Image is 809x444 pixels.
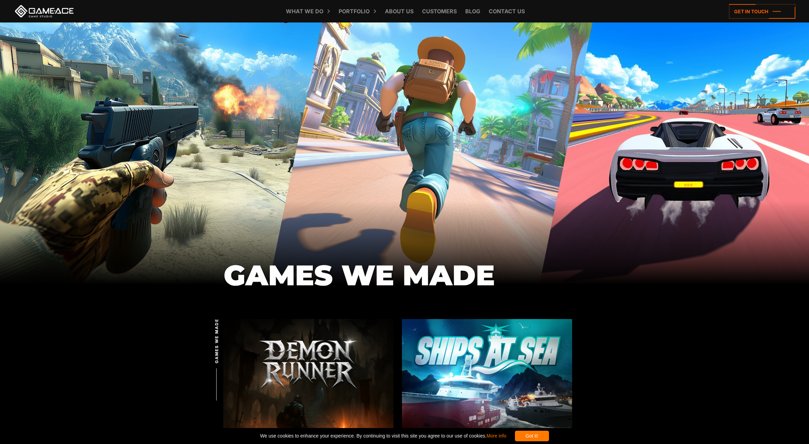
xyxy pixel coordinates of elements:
a: More info [486,433,506,439]
h1: GAMES WE MADE [224,260,586,291]
a: Get in touch [729,4,795,19]
span: We use cookies to enhance your experience. By continuing to visit this site you agree to our use ... [260,431,506,441]
span: GAMES WE MADE [214,318,220,363]
div: Got it! [515,431,549,441]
